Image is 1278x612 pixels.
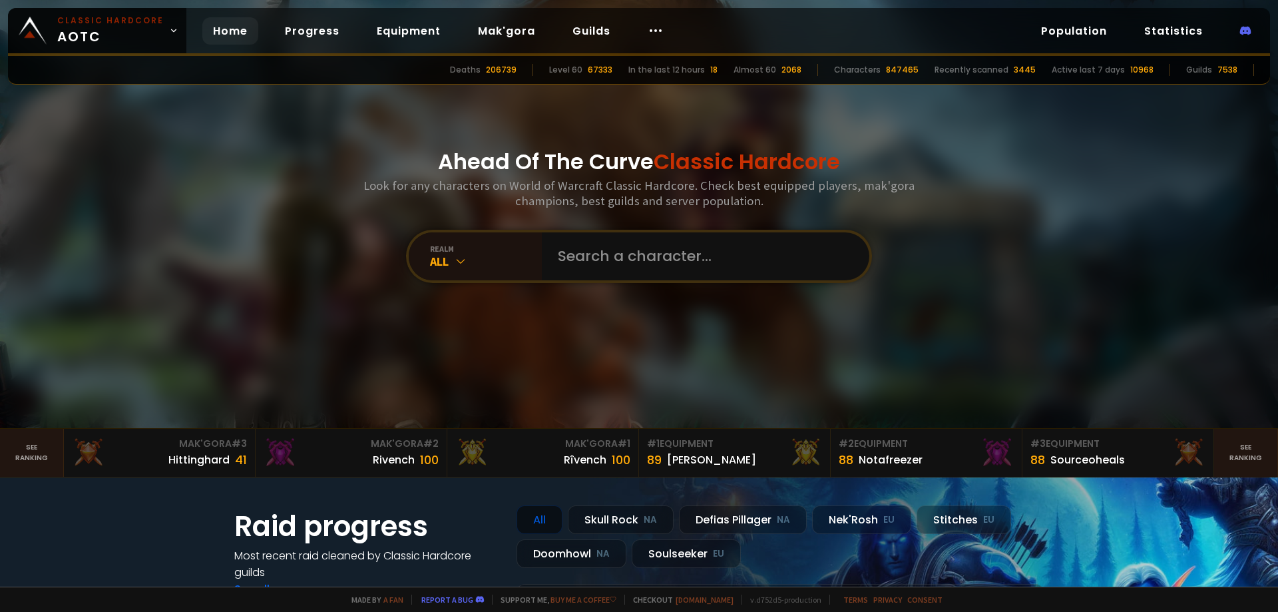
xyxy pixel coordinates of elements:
h3: Look for any characters on World of Warcraft Classic Hardcore. Check best equipped players, mak'g... [358,178,920,208]
div: Deaths [450,64,481,76]
div: Mak'Gora [264,437,439,451]
div: realm [430,244,542,254]
a: Seeranking [1214,429,1278,477]
div: Rivench [373,452,415,468]
a: Buy me a coffee [550,595,616,605]
div: All [517,505,562,534]
a: Terms [843,595,868,605]
small: NA [596,547,610,561]
a: Population [1030,17,1118,45]
a: #3Equipment88Sourceoheals [1022,429,1214,477]
span: v. d752d5 - production [742,595,821,605]
div: Soulseeker [632,539,741,568]
h1: Raid progress [234,505,501,547]
a: Home [202,17,258,45]
small: NA [644,513,657,527]
div: Rîvench [564,452,606,468]
div: 2068 [781,64,801,76]
div: Equipment [839,437,1014,451]
span: Classic Hardcore [654,147,840,176]
div: Level 60 [549,64,582,76]
div: 100 [420,451,439,469]
div: 206739 [486,64,517,76]
a: Mak'Gora#2Rivench100 [256,429,447,477]
a: Mak'gora [467,17,546,45]
a: Mak'Gora#3Hittinghard41 [64,429,256,477]
div: 3445 [1014,64,1036,76]
div: 10968 [1130,64,1154,76]
div: 100 [612,451,630,469]
a: Equipment [366,17,451,45]
div: Notafreezer [859,452,923,468]
div: Skull Rock [568,505,674,534]
div: Defias Pillager [679,505,807,534]
div: Stitches [917,505,1011,534]
a: Guilds [562,17,621,45]
a: Report a bug [421,595,473,605]
div: Nek'Rosh [812,505,911,534]
span: # 1 [647,437,660,450]
a: Progress [274,17,350,45]
div: All [430,254,542,269]
h4: Most recent raid cleaned by Classic Hardcore guilds [234,547,501,581]
div: 89 [647,451,662,469]
span: Support me, [492,595,616,605]
span: Checkout [624,595,734,605]
a: Consent [907,595,943,605]
a: a fan [383,595,403,605]
div: 41 [235,451,247,469]
div: Doomhowl [517,539,626,568]
div: Mak'Gora [455,437,630,451]
div: Recently scanned [935,64,1008,76]
div: In the last 12 hours [628,64,705,76]
small: EU [983,513,994,527]
h1: Ahead Of The Curve [438,146,840,178]
div: Active last 7 days [1052,64,1125,76]
a: #1Equipment89[PERSON_NAME] [639,429,831,477]
span: Made by [343,595,403,605]
a: Privacy [873,595,902,605]
small: Classic Hardcore [57,15,164,27]
a: #2Equipment88Notafreezer [831,429,1022,477]
div: Guilds [1186,64,1212,76]
span: # 1 [618,437,630,450]
a: Mak'Gora#1Rîvench100 [447,429,639,477]
a: Statistics [1134,17,1213,45]
input: Search a character... [550,232,853,280]
div: Mak'Gora [72,437,247,451]
a: See all progress [234,581,321,597]
div: Equipment [1030,437,1205,451]
div: [PERSON_NAME] [667,452,756,468]
div: 18 [710,64,718,76]
div: Sourceoheals [1050,452,1125,468]
div: 88 [839,451,853,469]
small: NA [777,513,790,527]
div: 88 [1030,451,1045,469]
div: 847465 [886,64,919,76]
div: 7538 [1217,64,1237,76]
span: # 3 [1030,437,1046,450]
div: 67333 [588,64,612,76]
span: # 3 [232,437,247,450]
span: AOTC [57,15,164,47]
small: EU [713,547,724,561]
div: Characters [834,64,881,76]
span: # 2 [423,437,439,450]
small: EU [883,513,895,527]
span: # 2 [839,437,854,450]
div: Equipment [647,437,822,451]
a: [DOMAIN_NAME] [676,595,734,605]
a: Classic HardcoreAOTC [8,8,186,53]
div: Hittinghard [168,452,230,468]
div: Almost 60 [734,64,776,76]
